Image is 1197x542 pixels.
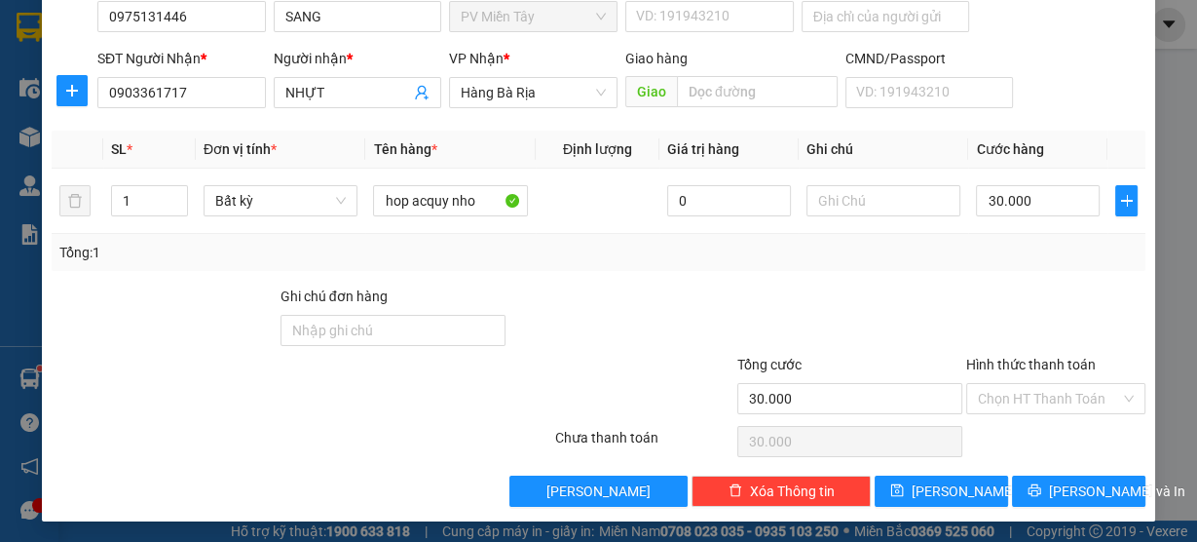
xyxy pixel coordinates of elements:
[802,1,970,32] input: Địa chỉ của người gửi
[281,289,388,304] label: Ghi chú đơn hàng
[737,357,802,372] span: Tổng cước
[845,48,1014,69] div: CMND/Passport
[1049,481,1185,502] span: [PERSON_NAME] và In
[414,85,430,100] span: user-add
[1116,193,1137,209] span: plus
[966,357,1096,372] label: Hình thức thanh toán
[59,242,464,263] div: Tổng: 1
[56,75,88,106] button: plus
[449,51,504,66] span: VP Nhận
[1028,484,1041,499] span: printer
[373,185,528,216] input: VD: Bàn, Ghế
[799,131,969,169] th: Ghi chú
[750,481,835,502] span: Xóa Thông tin
[875,476,1008,507] button: save[PERSON_NAME]
[509,476,689,507] button: [PERSON_NAME]
[1012,476,1145,507] button: printer[PERSON_NAME] và In
[667,141,739,157] span: Giá trị hàng
[57,83,87,98] span: plus
[553,427,736,461] div: Chưa thanh toán
[461,2,606,31] span: PV Miền Tây
[204,141,277,157] span: Đơn vị tính
[111,141,127,157] span: SL
[667,185,791,216] input: 0
[1115,185,1138,216] button: plus
[461,78,606,107] span: Hàng Bà Rịa
[546,481,651,502] span: [PERSON_NAME]
[625,51,688,66] span: Giao hàng
[806,185,961,216] input: Ghi Chú
[976,141,1043,157] span: Cước hàng
[729,484,742,499] span: delete
[215,186,347,215] span: Bất kỳ
[563,141,632,157] span: Định lượng
[677,76,838,107] input: Dọc đường
[97,48,266,69] div: SĐT Người Nhận
[625,76,677,107] span: Giao
[890,484,904,499] span: save
[912,481,1016,502] span: [PERSON_NAME]
[59,185,91,216] button: delete
[373,141,436,157] span: Tên hàng
[274,48,442,69] div: Người nhận
[692,476,871,507] button: deleteXóa Thông tin
[281,315,505,346] input: Ghi chú đơn hàng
